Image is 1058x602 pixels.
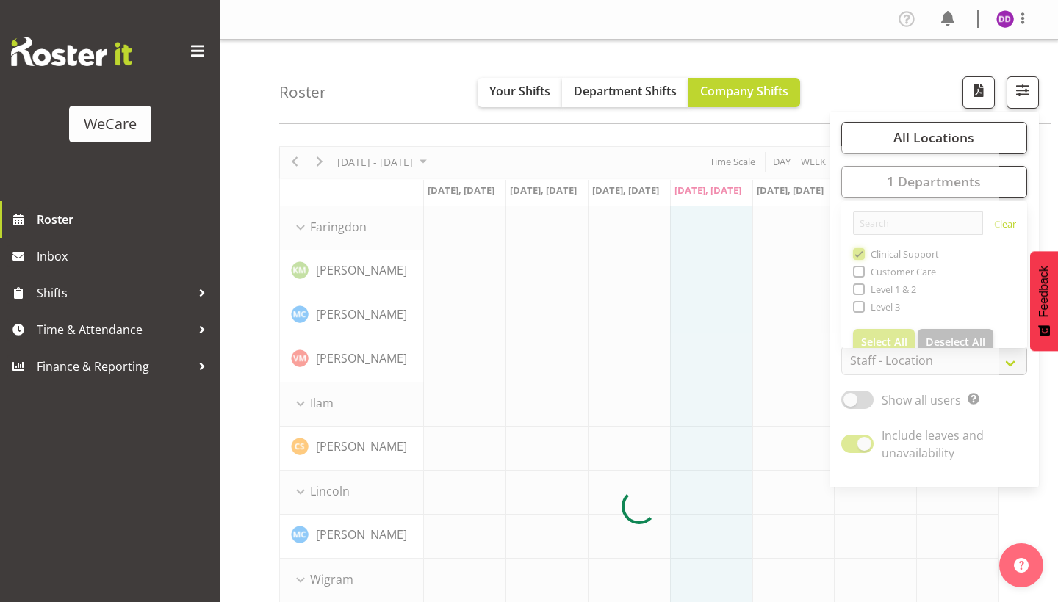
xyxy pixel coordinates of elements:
[841,122,1027,154] button: All Locations
[84,113,137,135] div: WeCare
[1007,76,1039,109] button: Filter Shifts
[562,78,688,107] button: Department Shifts
[37,208,213,231] span: Roster
[37,245,213,267] span: Inbox
[994,217,1016,235] a: Clear
[478,78,562,107] button: Your Shifts
[1037,266,1051,317] span: Feedback
[893,128,974,146] span: All Locations
[279,84,326,101] h4: Roster
[688,78,800,107] button: Company Shifts
[996,10,1014,28] img: demi-dumitrean10946.jpg
[1014,558,1029,573] img: help-xxl-2.png
[37,319,191,341] span: Time & Attendance
[37,282,191,304] span: Shifts
[37,355,191,377] span: Finance & Reporting
[962,76,995,109] button: Download a PDF of the roster according to the set date range.
[11,37,132,66] img: Rosterit website logo
[574,83,677,99] span: Department Shifts
[489,83,550,99] span: Your Shifts
[1030,251,1058,351] button: Feedback - Show survey
[700,83,788,99] span: Company Shifts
